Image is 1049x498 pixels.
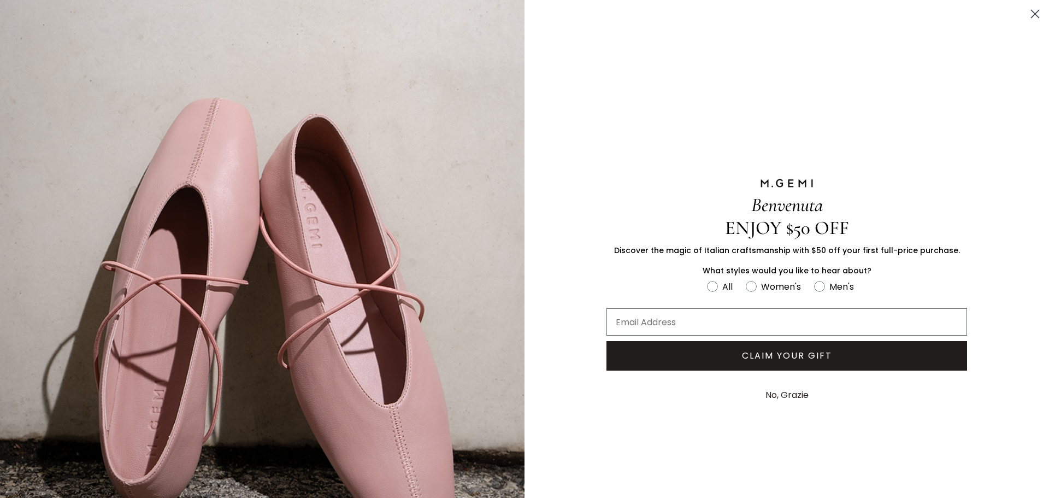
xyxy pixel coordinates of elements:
img: M.GEMI [759,178,814,188]
div: Men's [829,280,854,294]
div: Women's [761,280,801,294]
span: What styles would you like to hear about? [703,265,871,276]
span: Benvenuta [751,194,823,216]
input: Email Address [606,308,967,336]
button: CLAIM YOUR GIFT [606,341,967,371]
span: Discover the magic of Italian craftsmanship with $50 off your first full-price purchase. [614,245,960,256]
div: All [722,280,733,294]
span: ENJOY $50 OFF [725,216,849,239]
button: Close dialog [1026,4,1045,24]
button: No, Grazie [760,382,814,409]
